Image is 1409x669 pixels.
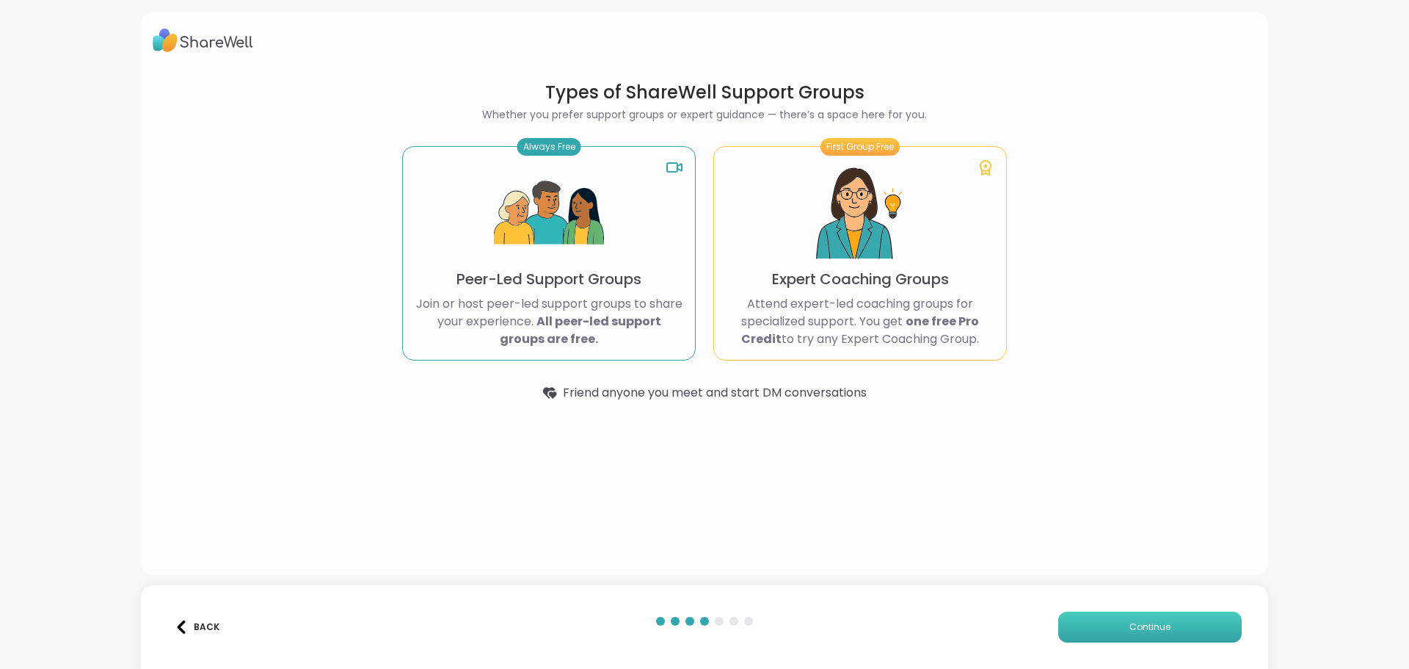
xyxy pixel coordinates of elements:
h2: Whether you prefer support groups or expert guidance — there’s a space here for you. [402,107,1007,123]
h1: Types of ShareWell Support Groups [402,81,1007,104]
img: ShareWell Logo [153,23,253,57]
p: Join or host peer-led support groups to share your experience. [415,295,683,348]
b: one free Pro Credit [741,313,979,347]
span: Continue [1129,621,1170,634]
div: Always Free [517,138,581,156]
div: First Group Free [820,138,900,156]
p: Expert Coaching Groups [772,269,949,289]
div: Back [175,621,219,634]
img: Peer-Led Support Groups [494,159,604,269]
button: Continue [1058,612,1242,643]
p: Attend expert-led coaching groups for specialized support. You get to try any Expert Coaching Group. [726,295,994,348]
span: Friend anyone you meet and start DM conversations [563,384,867,402]
img: Expert Coaching Groups [805,159,915,269]
button: Back [167,612,226,643]
b: All peer-led support groups are free. [500,313,661,347]
p: Peer-Led Support Groups [456,269,641,289]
